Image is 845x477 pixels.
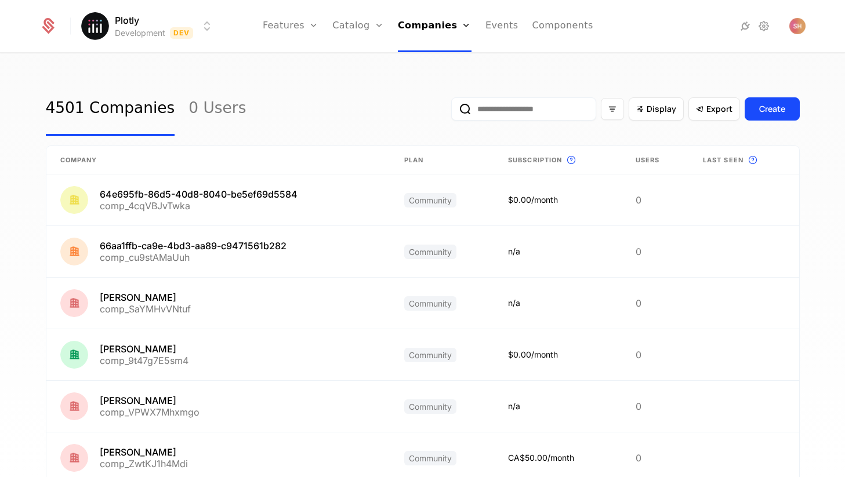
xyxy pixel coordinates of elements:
span: Plotly [115,13,139,27]
button: Export [688,97,740,121]
div: Development [115,27,165,39]
a: Settings [757,19,771,33]
span: Export [706,103,732,115]
div: Create [759,103,785,115]
span: Last seen [703,155,744,165]
span: Display [647,103,676,115]
button: Create [745,97,800,121]
th: Users [622,146,689,174]
span: Subscription [508,155,562,165]
th: Company [46,146,390,174]
button: Display [629,97,684,121]
a: 0 Users [188,82,246,136]
button: Filter options [601,98,624,120]
th: Plan [390,146,494,174]
span: Dev [170,27,194,39]
a: Integrations [738,19,752,33]
a: 4501 Companies [46,82,175,136]
button: Select environment [85,13,215,39]
img: S H [789,18,806,34]
button: Open user button [789,18,806,34]
img: Plotly [81,12,109,40]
